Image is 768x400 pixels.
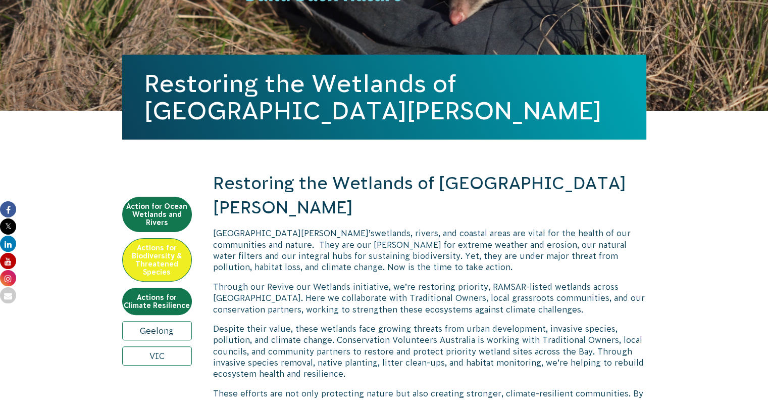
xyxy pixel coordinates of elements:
[213,229,375,238] span: [GEOGRAPHIC_DATA][PERSON_NAME]’s
[144,70,624,124] h1: Restoring the Wetlands of [GEOGRAPHIC_DATA][PERSON_NAME]
[213,324,644,379] span: Despite their value, these wetlands face growing threats from urban development, invasive species...
[122,238,192,282] a: Actions for Biodiversity & Threatened Species
[213,229,631,272] span: wetlands, rivers, and coastal areas are vital for the health of our communities and nature. They ...
[122,288,192,315] a: Actions for Climate Resilience
[122,321,192,340] a: Geelong
[122,197,192,232] a: Action for Ocean Wetlands and Rivers
[213,282,645,314] span: Through our Revive our Wetlands initiative, we’re restoring priority, RAMSAR-listed wetlands acro...
[122,346,192,366] a: VIC
[213,171,646,219] h2: Restoring the Wetlands of [GEOGRAPHIC_DATA][PERSON_NAME]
